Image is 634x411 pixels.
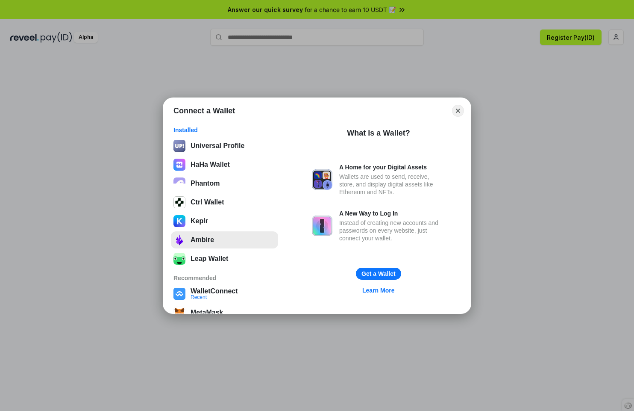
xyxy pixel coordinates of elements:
div: HaHa Wallet [191,161,230,169]
button: Close [452,105,464,117]
button: Phantom [171,175,278,192]
div: What is a Wallet? [347,128,410,138]
div: Universal Profile [191,142,244,150]
button: Leap Wallet [171,250,278,267]
div: Installed [173,126,276,134]
div: Get a Wallet [361,270,396,278]
button: Universal Profile [171,137,278,154]
div: A New Way to Log In [339,210,445,217]
button: Keplr [171,213,278,230]
button: Ctrl Wallet [171,194,278,211]
img: czlE1qaAbsgAAACV0RVh0ZGF0ZTpjcmVhdGUAMjAyNC0wNS0wN1QwMzo0NTo1MSswMDowMJbjUeUAAAAldEVYdGRhdGU6bW9k... [173,159,185,171]
div: MetaMask [191,309,223,316]
button: MetaMask [171,304,278,321]
button: Get a Wallet [356,268,401,280]
img: epq2vO3P5aLWl15yRS7Q49p1fHTx2Sgh99jU3kfXv7cnPATIVQHAx5oQs66JWv3SWEjHOsb3kKgmE5WNBxBId7C8gm8wEgOvz... [173,177,185,189]
img: svg%3E [173,234,185,246]
div: Recent [191,294,238,299]
div: Learn More [362,287,394,294]
button: WalletConnectRecent [171,285,278,302]
img: e6J4nqmiKAERoHGMcJ5jHQNFS6adoAK+52OqraEkTzS0QwkpaqYiiYSrfb6xPTUtutMLEB+Rj+PH67RKx60GrVAfX+H4bAlyr... [173,196,185,208]
div: Keplr [191,217,208,225]
div: Leap Wallet [191,255,228,263]
img: svg+xml,%3Csvg%20width%3D%2228%22%20height%3D%2228%22%20viewBox%3D%220%200%2028%2028%22%20fill%3D... [173,288,185,300]
h1: Connect a Wallet [173,106,235,116]
a: Learn More [357,285,399,296]
div: Ctrl Wallet [191,198,224,206]
div: Ambire [191,236,214,244]
div: Instead of creating new accounts and passwords on every website, just connect your wallet. [339,219,445,242]
div: A Home for your Digital Assets [339,163,445,171]
img: svg+xml,%3Csvg%20width%3D%2228%22%20height%3D%2228%22%20viewBox%3D%220%200%2028%2028%22%20fill%3D... [173,307,185,319]
img: svg+xml,%3C%3Fxml%20version%3D%221.0%22%20encoding%3D%22UTF-8%22%3F%3E%3Csvg%20version%3D%221.1%2... [173,140,185,152]
div: Phantom [191,180,220,187]
div: Wallets are used to send, receive, store, and display digital assets like Ethereum and NFTs. [339,173,445,196]
div: WalletConnect [191,287,238,295]
button: HaHa Wallet [171,156,278,173]
img: svg+xml,%3Csvg%20xmlns%3D%22http%3A%2F%2Fwww.w3.org%2F2000%2Fsvg%22%20fill%3D%22none%22%20viewBox... [312,216,332,236]
div: Recommended [173,274,276,282]
img: z+3L+1FxxXUeUMECPaK8gprIwhdlxV+hQdAXuUyJwW6xfJRlUUBFGbLJkqNlJgXjn6ghaAaYmDimBFRMSIqKAGPGvqu25lMm1... [173,253,185,265]
img: ByMCUfJCc2WaAAAAAElFTkSuQmCC [173,215,185,227]
img: svg+xml,%3Csvg%20xmlns%3D%22http%3A%2F%2Fwww.w3.org%2F2000%2Fsvg%22%20fill%3D%22none%22%20viewBox... [312,169,332,190]
button: Ambire [171,231,278,248]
